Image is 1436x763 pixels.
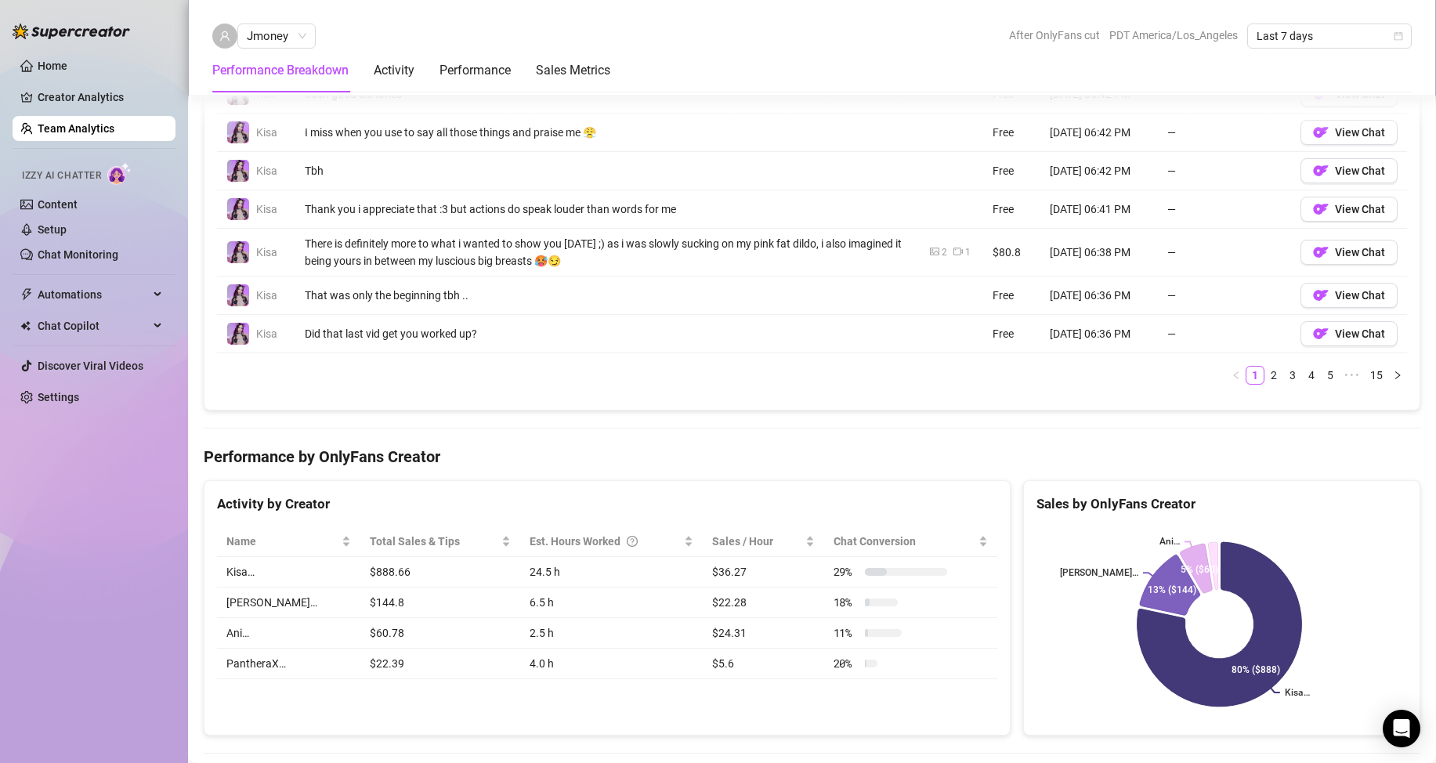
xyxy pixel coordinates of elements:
td: Free [983,114,1040,152]
td: 2.5 h [520,618,703,649]
div: Performance [439,61,511,80]
span: ••• [1340,366,1365,385]
td: [DATE] 06:41 PM [1040,190,1158,229]
text: [PERSON_NAME]… [1060,567,1138,578]
li: Next Page [1388,366,1407,385]
a: OFView Chat [1300,250,1398,262]
li: Previous Page [1227,366,1246,385]
a: Content [38,198,78,211]
a: OFView Chat [1300,331,1398,344]
span: View Chat [1335,165,1385,177]
div: 2 [942,245,947,260]
span: Jmoney [247,24,306,48]
a: Creator Analytics [38,85,163,110]
span: calendar [1394,31,1403,41]
img: Kisa [227,121,249,143]
img: logo-BBDzfeDw.svg [13,24,130,39]
a: OFView Chat [1300,168,1398,181]
img: Kisa [227,160,249,182]
div: Sales Metrics [536,61,610,80]
div: Open Intercom Messenger [1383,710,1420,747]
td: $144.8 [360,588,519,618]
span: Automations [38,282,149,307]
img: OF [1313,244,1329,260]
td: $80.8 [983,229,1040,277]
a: Team Analytics [38,122,114,135]
td: Free [983,190,1040,229]
img: AI Chatter [107,162,132,185]
button: OFView Chat [1300,240,1398,265]
a: 3 [1284,367,1301,384]
div: Tbh [305,162,911,179]
img: Kisa [227,284,249,306]
a: 4 [1303,367,1320,384]
a: Discover Viral Videos [38,360,143,372]
span: View Chat [1335,126,1385,139]
span: After OnlyFans cut [1009,24,1100,47]
li: Next 5 Pages [1340,366,1365,385]
span: 11 % [834,624,859,642]
span: 18 % [834,594,859,611]
a: 5 [1322,367,1339,384]
span: left [1232,371,1241,380]
span: View Chat [1335,289,1385,302]
span: Chat Copilot [38,313,149,338]
a: Setup [38,223,67,236]
span: Kisa [256,203,277,215]
div: There is definitely more to what i wanted to show you [DATE] ;) as i was slowly sucking on my pin... [305,235,911,269]
text: Kisa… [1285,687,1310,698]
button: right [1388,366,1407,385]
a: Chat Monitoring [38,248,118,261]
li: 1 [1246,366,1264,385]
img: Kisa [227,323,249,345]
button: OFView Chat [1300,197,1398,222]
button: left [1227,366,1246,385]
td: 6.5 h [520,588,703,618]
h4: Performance by OnlyFans Creator [204,446,1420,468]
span: Last 7 days [1257,24,1402,48]
span: Kisa [256,126,277,139]
span: 20 % [834,655,859,672]
a: OFView Chat [1300,92,1398,104]
td: $5.6 [703,649,824,679]
span: View Chat [1335,246,1385,259]
a: OFView Chat [1300,130,1398,143]
td: Ani… [217,618,360,649]
span: Izzy AI Chatter [22,168,101,183]
div: I miss when you use to say all those things and praise me 😤 [305,124,911,141]
span: user [219,31,230,42]
td: Free [983,277,1040,315]
span: question-circle [627,533,638,550]
a: OFView Chat [1300,293,1398,306]
td: 4.0 h [520,649,703,679]
th: Name [217,526,360,557]
a: Home [38,60,67,72]
span: Kisa [256,289,277,302]
td: Free [983,152,1040,190]
div: 1 [965,245,971,260]
li: 3 [1283,366,1302,385]
th: Total Sales & Tips [360,526,519,557]
button: OFView Chat [1300,283,1398,308]
span: Kisa [256,327,277,340]
div: Performance Breakdown [212,61,349,80]
div: Sales by OnlyFans Creator [1036,494,1407,515]
li: 15 [1365,366,1388,385]
img: Chat Copilot [20,320,31,331]
td: Kisa… [217,557,360,588]
td: $36.27 [703,557,824,588]
span: PDT America/Los_Angeles [1109,24,1238,47]
td: $60.78 [360,618,519,649]
td: PantheraX… [217,649,360,679]
td: [DATE] 06:42 PM [1040,114,1158,152]
img: OF [1313,287,1329,303]
li: 4 [1302,366,1321,385]
text: Ani… [1159,536,1180,547]
td: Free [983,315,1040,353]
a: Settings [38,391,79,403]
span: View Chat [1335,203,1385,215]
button: OFView Chat [1300,120,1398,145]
div: Did that last vid get you worked up? [305,325,911,342]
span: Kisa [256,246,277,259]
span: right [1393,371,1402,380]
